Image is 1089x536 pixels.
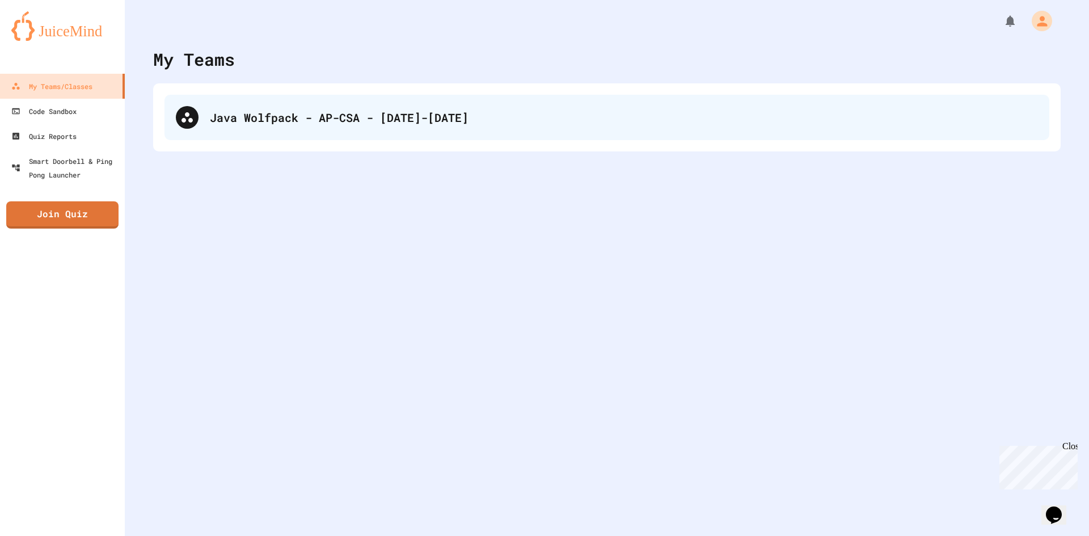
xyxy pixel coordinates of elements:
div: My Teams [153,47,235,72]
iframe: chat widget [1041,491,1078,525]
iframe: chat widget [995,441,1078,489]
a: Join Quiz [6,201,119,229]
div: Java Wolfpack - AP-CSA - [DATE]-[DATE] [210,109,1038,126]
div: Smart Doorbell & Ping Pong Launcher [11,154,120,182]
div: Chat with us now!Close [5,5,78,72]
div: My Notifications [982,11,1020,31]
div: Quiz Reports [11,129,77,143]
div: My Account [1020,8,1055,34]
div: My Teams/Classes [11,79,92,93]
div: Code Sandbox [11,104,77,118]
div: Java Wolfpack - AP-CSA - [DATE]-[DATE] [164,95,1049,140]
img: logo-orange.svg [11,11,113,41]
